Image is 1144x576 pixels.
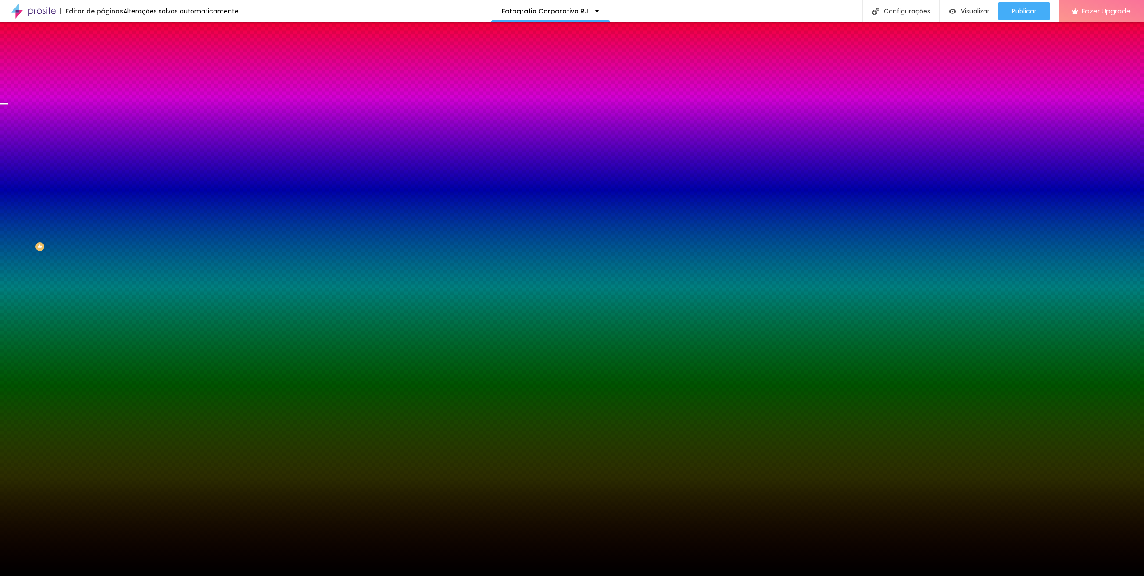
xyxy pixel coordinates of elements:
[949,8,956,15] img: view-1.svg
[1012,8,1036,15] span: Publicar
[123,8,239,14] div: Alterações salvas automaticamente
[961,8,989,15] span: Visualizar
[998,2,1050,20] button: Publicar
[940,2,998,20] button: Visualizar
[1082,7,1131,15] span: Fazer Upgrade
[60,8,123,14] div: Editor de páginas
[502,8,588,14] p: Fotografia Corporativa RJ
[872,8,879,15] img: Icone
